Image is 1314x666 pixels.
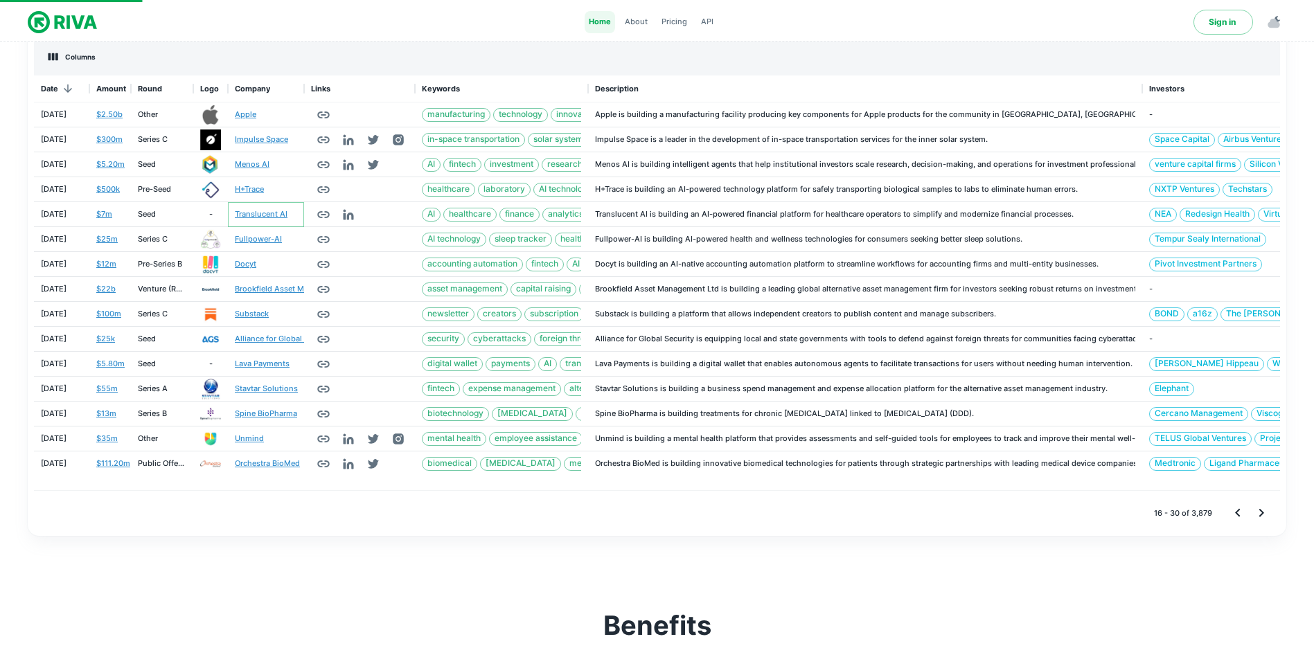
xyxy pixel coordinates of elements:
[422,332,465,346] div: security
[96,358,125,370] a: $5.80m
[138,183,171,195] div: Pre-Seed
[235,433,264,444] a: Unmind
[492,407,572,420] span: [MEDICAL_DATA]
[423,233,486,246] span: AI technology
[235,134,288,145] a: Impulse Space
[423,258,522,271] span: accounting automation
[235,333,334,345] a: Alliance for Global Security
[480,457,561,471] div: [MEDICAL_DATA]
[200,154,221,175] img: Menos AI
[422,233,486,246] a: AI technology
[526,258,564,271] div: fintech
[193,202,228,227] div: -
[560,357,619,371] div: transactions
[41,183,66,195] p: [DATE]
[422,282,508,296] div: asset management
[1187,307,1218,321] a: a16z
[1150,133,1214,146] span: Space Capital
[625,16,648,28] span: About
[529,133,588,146] span: solar system
[657,11,691,33] div: Pricing
[422,457,477,471] a: biomedical
[422,357,483,371] a: digital wallet
[200,453,221,474] img: Orchestra BioMed
[576,407,631,420] span: clinical trial
[534,183,597,196] span: AI technology
[423,457,477,470] span: biomedical
[422,158,441,172] a: AI
[200,75,219,102] div: Logo
[524,307,584,321] a: subscription
[423,108,490,121] span: manufacturing
[526,258,563,271] span: fintech
[443,158,481,172] a: fintech
[235,208,287,220] a: Translucent AI
[200,229,221,250] img: Fullpower-AI
[486,357,535,370] span: payments
[564,457,640,471] div: medical devices
[1205,457,1310,470] span: Ligand Pharmaceuticals
[1226,501,1250,525] button: Go to previous page
[463,382,560,395] span: expense management
[235,258,256,270] a: Docyt
[96,333,115,345] a: $25k
[1218,133,1291,147] a: Airbus Ventures
[1258,208,1293,222] a: Virtue
[1150,357,1263,370] span: [PERSON_NAME] Hippeau
[542,158,588,172] div: research
[493,108,548,122] a: technology
[589,16,611,28] span: Home
[96,208,112,220] a: $7m
[235,233,282,245] a: Fullpower-AI
[1150,158,1241,171] span: venture capital firms
[576,407,632,421] a: clinical trial
[193,75,228,102] div: Logo
[235,383,298,395] a: Stavtar Solutions
[235,109,256,120] a: Apple
[551,108,603,122] div: innovation
[235,458,300,469] a: Orchestra BioMed
[423,307,474,321] span: newsletter
[1150,258,1261,271] span: Pivot Investment Partners
[1149,258,1262,271] div: Pivot Investment Partners
[481,457,560,470] span: [MEDICAL_DATA]
[1255,432,1301,445] span: Project A
[534,332,603,346] div: foreign threats
[1149,307,1184,321] a: BOND
[235,75,270,102] div: Company
[422,307,474,321] a: newsletter
[567,258,585,271] span: AI
[533,183,598,197] div: AI technology
[422,108,490,122] a: manufacturing
[422,258,523,271] div: accounting automation
[588,75,1142,102] div: Description
[555,233,634,246] div: health monitoring
[423,382,459,395] span: fintech
[235,408,297,420] a: Spine BioPharma
[1149,407,1248,421] div: Cercano Management
[228,75,304,102] div: Company
[579,282,634,296] a: investment
[1223,183,1272,196] span: Techstars
[422,432,486,446] a: mental health
[96,75,126,102] div: Amount
[1149,357,1264,371] div: [PERSON_NAME] Hippeau
[1150,183,1219,196] span: NXTP Ventures
[499,208,540,222] a: finance
[525,307,583,321] span: subscription
[200,105,221,125] img: Apple
[444,208,496,221] span: healthcare
[423,332,464,345] span: security
[422,183,475,197] div: healthcare
[538,357,557,371] a: AI
[415,75,588,102] div: Keywords
[422,407,489,421] div: biotechnology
